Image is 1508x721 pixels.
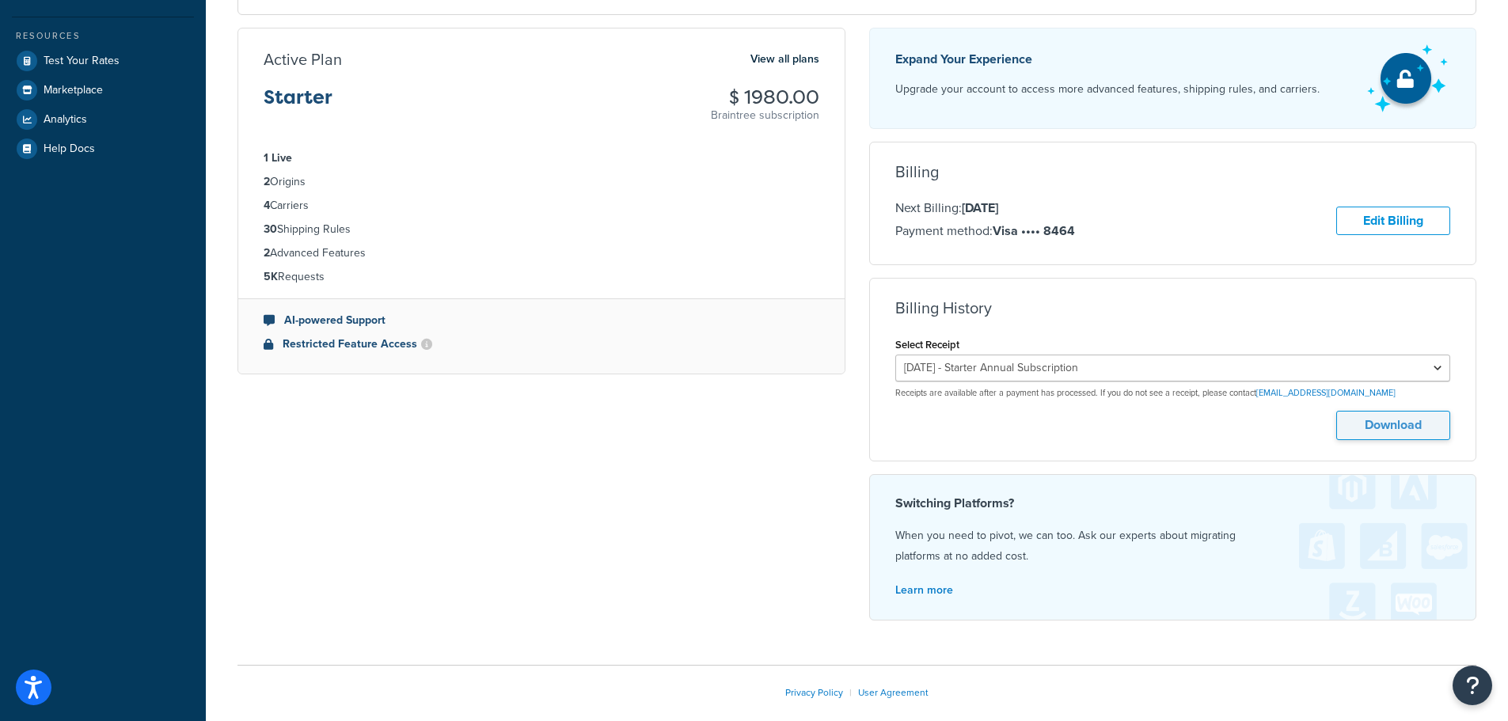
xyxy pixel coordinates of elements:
p: Payment method: [895,221,1075,241]
strong: Visa •••• 8464 [993,222,1075,240]
strong: 2 [264,245,270,261]
a: Analytics [12,105,194,134]
span: Marketplace [44,84,103,97]
strong: 4 [264,197,270,214]
p: Upgrade your account to access more advanced features, shipping rules, and carriers. [895,78,1320,101]
strong: 1 Live [264,150,292,166]
h3: Starter [264,87,332,120]
li: Advanced Features [264,245,819,262]
strong: 30 [264,221,277,237]
h3: Billing History [895,299,992,317]
span: | [849,685,852,700]
h3: Active Plan [264,51,342,68]
button: Download [1336,411,1450,440]
p: Braintree subscription [711,108,819,123]
p: When you need to pivot, we can too. Ask our experts about migrating platforms at no added cost. [895,526,1451,567]
a: View all plans [750,49,819,70]
a: User Agreement [858,685,929,700]
p: Next Billing: [895,198,1075,218]
li: Origins [264,173,819,191]
a: Help Docs [12,135,194,163]
a: Privacy Policy [785,685,843,700]
a: Test Your Rates [12,47,194,75]
h4: Switching Platforms? [895,494,1451,513]
strong: [DATE] [962,199,998,217]
span: Help Docs [44,142,95,156]
p: Expand Your Experience [895,48,1320,70]
a: [EMAIL_ADDRESS][DOMAIN_NAME] [1256,386,1396,399]
li: Restricted Feature Access [264,336,819,353]
span: Test Your Rates [44,55,120,68]
li: AI-powered Support [264,312,819,329]
a: Marketplace [12,76,194,104]
li: Shipping Rules [264,221,819,238]
a: Learn more [895,582,953,598]
a: Edit Billing [1336,207,1450,236]
div: Resources [12,29,194,43]
a: Expand Your Experience Upgrade your account to access more advanced features, shipping rules, and... [869,28,1477,129]
button: Open Resource Center [1453,666,1492,705]
h3: $ 1980.00 [711,87,819,108]
h3: Billing [895,163,939,180]
li: Carriers [264,197,819,214]
li: Requests [264,268,819,286]
label: Select Receipt [895,339,959,351]
strong: 5K [264,268,278,285]
p: Receipts are available after a payment has processed. If you do not see a receipt, please contact [895,387,1451,399]
span: Analytics [44,113,87,127]
strong: 2 [264,173,270,190]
